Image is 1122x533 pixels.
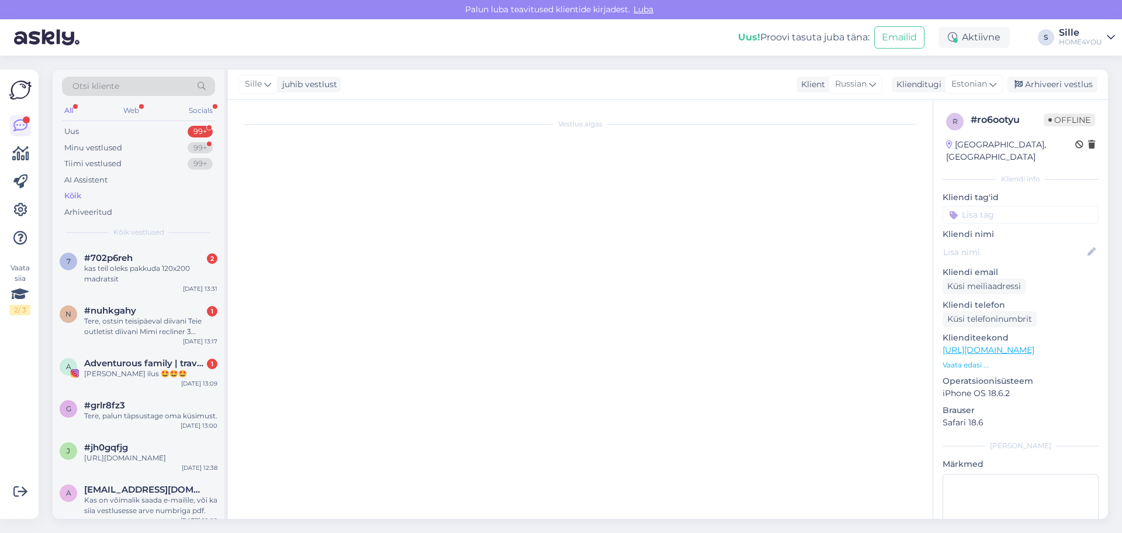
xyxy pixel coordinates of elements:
div: Sille [1059,28,1102,37]
span: Russian [835,78,867,91]
div: Küsi telefoninumbrit [943,311,1037,327]
span: Kõik vestlused [113,227,164,238]
div: 1 [207,359,217,369]
div: Aktiivne [939,27,1010,48]
div: Vaata siia [9,263,30,315]
div: Arhiveeritud [64,207,112,218]
span: #702p6reh [84,253,133,263]
div: # ro6ootyu [971,113,1044,127]
span: #grlr8fz3 [84,400,125,411]
span: 7 [67,257,71,266]
div: [DATE] 13:00 [181,421,217,430]
div: Proovi tasuta juba täna: [738,30,870,44]
p: Kliendi tag'id [943,191,1099,204]
p: Kliendi nimi [943,228,1099,240]
span: #nuhkgahy [84,305,136,316]
span: Otsi kliente [72,80,119,92]
span: Luba [630,4,657,15]
div: HOME4YOU [1059,37,1102,47]
span: g [66,404,71,413]
a: [URL][DOMAIN_NAME] [943,345,1034,355]
div: Kõik [64,190,81,202]
div: Tere, ostsin teisipäeval diivani Teie outletist diivani Mimi recliner 3 kohaline. Hind oli ~850€.... [84,316,217,337]
div: Kas on võimalik saada e-mailile, või ka siia vestlusesse arve numbriga pdf. [84,495,217,516]
p: Safari 18.6 [943,417,1099,429]
span: a [66,489,71,497]
p: iPhone OS 18.6.2 [943,387,1099,400]
span: j [67,446,70,455]
div: Web [121,103,141,118]
span: Estonian [951,78,987,91]
div: Arhiveeri vestlus [1007,77,1097,92]
b: Uus! [738,32,760,43]
button: Emailid [874,26,924,49]
div: S [1038,29,1054,46]
div: Vestlus algas [240,119,921,129]
p: Operatsioonisüsteem [943,375,1099,387]
input: Lisa nimi [943,246,1085,259]
div: kas teil oleks pakkuda 120x200 madratsit [84,263,217,284]
div: AI Assistent [64,174,108,186]
div: Uus [64,126,79,137]
div: Küsi meiliaadressi [943,278,1026,294]
span: #jh0gqfjg [84,442,128,453]
div: Minu vestlused [64,142,122,154]
div: Tere, palun täpsustage oma küsimust. [84,411,217,421]
div: 99+ [188,142,213,154]
div: [PERSON_NAME] [943,441,1099,451]
div: Klient [797,78,825,91]
div: Kliendi info [943,174,1099,184]
p: Vaata edasi ... [943,360,1099,370]
img: Askly Logo [9,79,32,101]
div: 2 [207,253,217,264]
span: Offline [1044,114,1095,126]
p: Kliendi email [943,266,1099,278]
div: [DATE] 10:02 [181,516,217,525]
div: 99+ [188,158,213,170]
div: [DATE] 13:17 [183,337,217,346]
div: [DATE] 12:38 [182,463,217,472]
div: [DATE] 13:09 [181,379,217,388]
p: Klienditeekond [943,332,1099,344]
input: Lisa tag [943,206,1099,223]
span: A [66,362,71,371]
div: 1 [207,306,217,317]
div: Tiimi vestlused [64,158,122,170]
div: [DATE] 13:31 [183,284,217,293]
span: Sille [245,78,262,91]
p: Märkmed [943,458,1099,470]
div: Klienditugi [892,78,941,91]
div: 99+ [188,126,213,137]
div: [URL][DOMAIN_NAME] [84,453,217,463]
div: juhib vestlust [278,78,337,91]
div: 2 / 3 [9,305,30,315]
div: Socials [186,103,215,118]
p: Kliendi telefon [943,299,1099,311]
span: r [953,117,958,126]
a: SilleHOME4YOU [1059,28,1115,47]
span: Adventurous family | travel tips ✈️ [84,358,206,369]
div: [GEOGRAPHIC_DATA], [GEOGRAPHIC_DATA] [946,139,1075,163]
div: [PERSON_NAME] ilus 🤩🤩🤩 [84,369,217,379]
span: adversion.ou@gmail.com [84,484,206,495]
div: All [62,103,75,118]
p: Brauser [943,404,1099,417]
span: n [65,310,71,318]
